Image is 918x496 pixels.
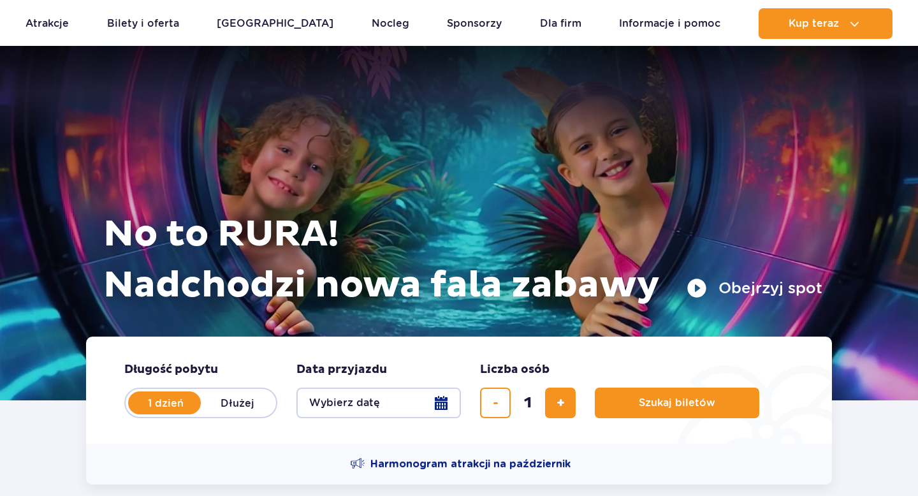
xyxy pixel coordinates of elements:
button: usuń bilet [480,388,511,418]
a: [GEOGRAPHIC_DATA] [217,8,333,39]
label: Dłużej [201,390,273,416]
button: dodaj bilet [545,388,576,418]
span: Szukaj biletów [639,397,715,409]
a: Atrakcje [25,8,69,39]
button: Kup teraz [759,8,892,39]
a: Dla firm [540,8,581,39]
a: Harmonogram atrakcji na październik [350,456,571,472]
a: Informacje i pomoc [619,8,720,39]
h1: No to RURA! Nadchodzi nowa fala zabawy [103,209,822,311]
button: Wybierz datę [296,388,461,418]
label: 1 dzień [129,390,202,416]
input: liczba biletów [513,388,543,418]
span: Harmonogram atrakcji na październik [370,457,571,471]
button: Szukaj biletów [595,388,759,418]
span: Data przyjazdu [296,362,387,377]
a: Nocleg [372,8,409,39]
span: Kup teraz [789,18,839,29]
a: Sponsorzy [447,8,502,39]
button: Obejrzyj spot [687,278,822,298]
a: Bilety i oferta [107,8,179,39]
form: Planowanie wizyty w Park of Poland [86,337,832,444]
span: Liczba osób [480,362,550,377]
span: Długość pobytu [124,362,218,377]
